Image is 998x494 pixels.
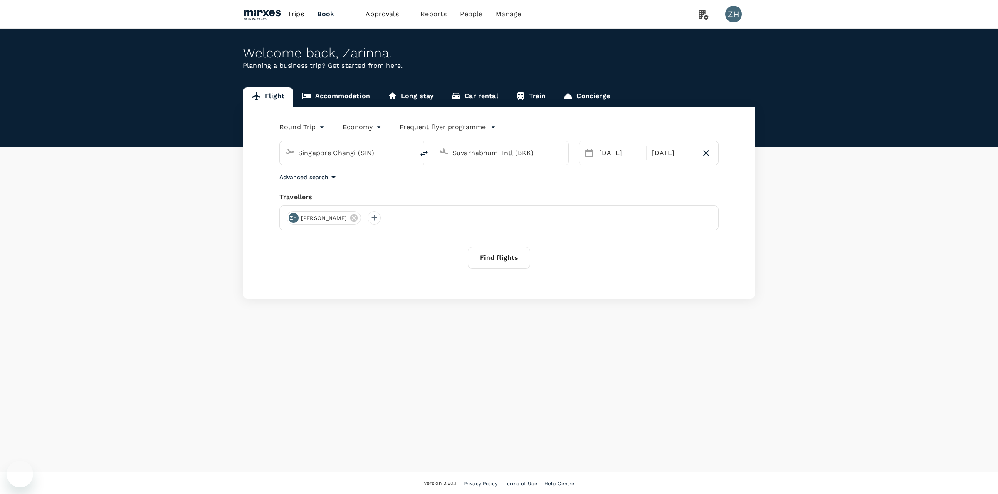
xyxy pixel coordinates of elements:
span: Reports [420,9,447,19]
span: Version 3.50.1 [424,479,457,488]
a: Car rental [442,87,507,107]
button: Find flights [468,247,530,269]
span: People [460,9,482,19]
div: Welcome back , Zarinna . [243,45,755,61]
iframe: Button to launch messaging window [7,461,33,487]
a: Privacy Policy [464,479,497,488]
p: Advanced search [279,173,329,181]
input: Going to [452,146,551,159]
a: Train [507,87,555,107]
div: Travellers [279,192,719,202]
div: Round Trip [279,121,326,134]
p: Frequent flyer programme [400,122,486,132]
div: ZH[PERSON_NAME] [287,211,361,225]
button: Advanced search [279,172,338,182]
span: Privacy Policy [464,481,497,487]
a: Long stay [379,87,442,107]
span: Book [317,9,335,19]
a: Concierge [554,87,618,107]
span: Terms of Use [504,481,537,487]
a: Flight [243,87,293,107]
button: Open [408,152,410,153]
span: Manage [496,9,521,19]
div: ZH [725,6,742,22]
p: Planning a business trip? Get started from here. [243,61,755,71]
div: [DATE] [596,145,645,161]
div: [DATE] [648,145,697,161]
a: Accommodation [293,87,379,107]
span: Approvals [366,9,407,19]
div: ZH [289,213,299,223]
span: Help Centre [544,481,575,487]
div: Economy [343,121,383,134]
button: Frequent flyer programme [400,122,496,132]
button: delete [414,143,434,163]
a: Terms of Use [504,479,537,488]
span: [PERSON_NAME] [296,214,352,222]
button: Open [563,152,564,153]
a: Help Centre [544,479,575,488]
img: Mirxes Pte Ltd [243,5,281,23]
input: Depart from [298,146,397,159]
span: Trips [288,9,304,19]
